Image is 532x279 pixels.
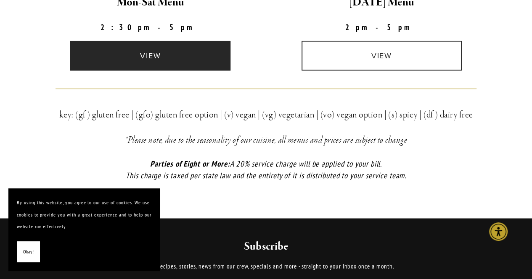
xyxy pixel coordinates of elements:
a: view [302,41,462,70]
h2: Subscribe [87,239,445,254]
em: *Please note, due to the seasonality of our cuisine, all menus and prices are subject to change [125,134,407,146]
span: Okay! [23,246,34,258]
strong: 2pm-5pm [345,22,418,32]
div: Accessibility Menu [489,222,508,241]
h3: key: (gf) gluten free | (gfo) gluten free option | (v) vegan | (vg) vegetarian | (vo) vegan optio... [56,107,476,123]
strong: 2:30pm-5pm [101,22,201,32]
em: A 20% service charge will be applied to your bill. This charge is taxed per state law and the ent... [126,159,406,181]
p: By using this website, you agree to our use of cookies. We use cookies to provide you with a grea... [17,197,151,233]
section: Cookie banner [8,188,160,271]
p: Receive recipes, stories, news from our crew, specials and more - straight to your inbox once a m... [87,261,445,271]
em: Parties of Eight or More: [150,159,230,169]
button: Okay! [17,241,40,263]
a: view [70,41,230,70]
